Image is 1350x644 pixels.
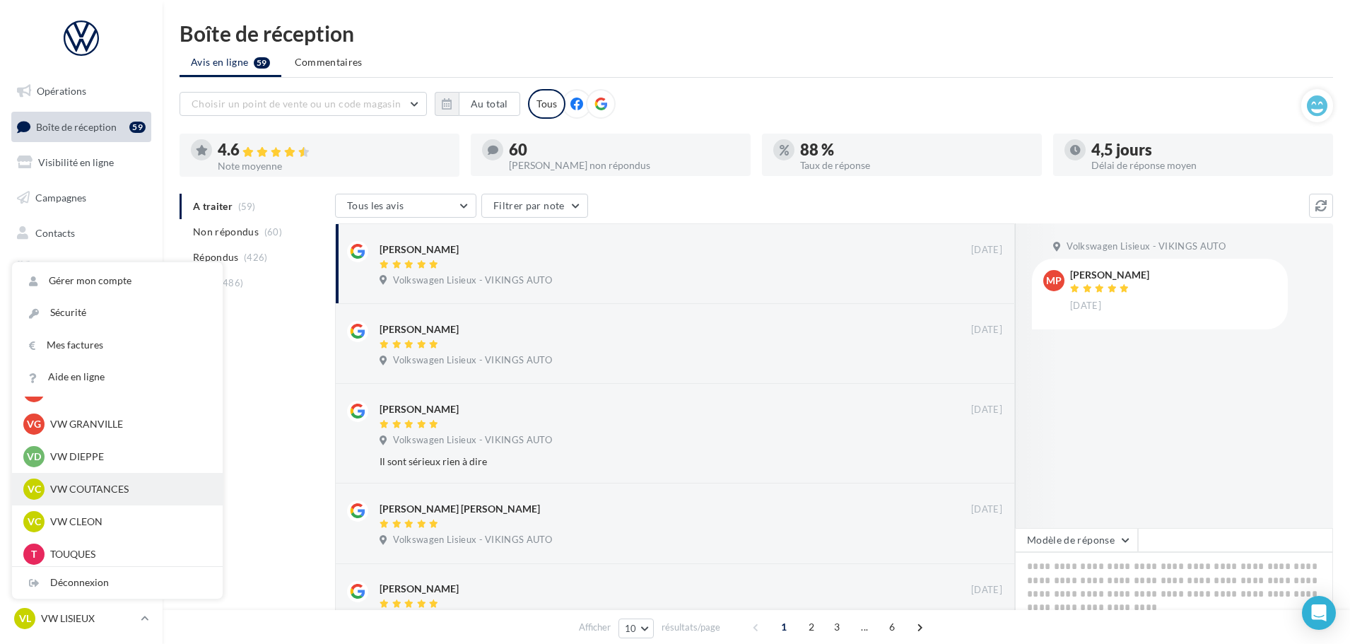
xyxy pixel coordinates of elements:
div: [PERSON_NAME] [PERSON_NAME] [380,502,540,516]
span: [DATE] [971,404,1002,416]
button: Au total [459,92,520,116]
a: Contacts [8,218,154,248]
span: [DATE] [971,503,1002,516]
p: TOUQUES [50,547,206,561]
span: Volkswagen Lisieux - VIKINGS AUTO [393,274,552,287]
span: 2 [800,616,823,638]
div: [PERSON_NAME] non répondus [509,160,739,170]
div: [PERSON_NAME] [380,242,459,257]
div: Open Intercom Messenger [1302,596,1336,630]
span: [DATE] [971,584,1002,597]
span: [DATE] [971,244,1002,257]
span: ... [853,616,876,638]
span: Afficher [579,621,611,634]
div: 59 [129,122,146,133]
button: Au total [435,92,520,116]
span: Volkswagen Lisieux - VIKINGS AUTO [1067,240,1226,253]
span: VD [27,450,41,464]
span: T [31,547,37,561]
a: Gérer mon compte [12,265,223,297]
div: Boîte de réception [180,23,1333,44]
span: 3 [826,616,848,638]
div: [PERSON_NAME] [380,402,459,416]
span: (60) [264,226,282,238]
button: Choisir un point de vente ou un code magasin [180,92,427,116]
a: Campagnes [8,183,154,213]
span: Tous les avis [347,199,404,211]
span: (426) [244,252,268,263]
span: [DATE] [1070,300,1101,312]
span: Volkswagen Lisieux - VIKINGS AUTO [393,534,552,546]
button: Filtrer par note [481,194,588,218]
a: Campagnes DataOnDemand [8,370,154,412]
button: 10 [618,619,655,638]
span: 10 [625,623,637,634]
span: Contacts [35,226,75,238]
p: VW DIEPPE [50,450,206,464]
div: Note moyenne [218,161,448,171]
span: Opérations [37,85,86,97]
div: Taux de réponse [800,160,1031,170]
span: VC [28,482,41,496]
button: Tous les avis [335,194,476,218]
span: Volkswagen Lisieux - VIKINGS AUTO [393,434,552,447]
p: VW GRANVILLE [50,417,206,431]
p: VW COUTANCES [50,482,206,496]
div: 4,5 jours [1091,142,1322,158]
div: Tous [528,89,565,119]
span: VL [19,611,31,626]
a: Opérations [8,76,154,106]
span: VC [28,515,41,529]
a: Médiathèque [8,253,154,283]
span: MP [1046,274,1062,288]
span: résultats/page [662,621,720,634]
p: VW CLEON [50,515,206,529]
a: Sécurité [12,297,223,329]
span: 1 [773,616,795,638]
span: Non répondus [193,225,259,239]
a: PLV et print personnalisable [8,324,154,365]
a: VL VW LISIEUX [11,605,151,632]
a: Aide en ligne [12,361,223,393]
span: Répondus [193,250,239,264]
div: [PERSON_NAME] [1070,270,1149,280]
div: Délai de réponse moyen [1091,160,1322,170]
div: [PERSON_NAME] [380,582,459,596]
button: Modèle de réponse [1015,528,1138,552]
span: VG [27,417,41,431]
span: [DATE] [971,324,1002,336]
a: Boîte de réception59 [8,112,154,142]
span: 6 [881,616,903,638]
div: 88 % [800,142,1031,158]
span: Campagnes [35,192,86,204]
span: Volkswagen Lisieux - VIKINGS AUTO [393,354,552,367]
span: Visibilité en ligne [38,156,114,168]
span: Choisir un point de vente ou un code magasin [192,98,401,110]
div: [PERSON_NAME] [380,322,459,336]
div: 4.6 [218,142,448,158]
span: (486) [220,277,244,288]
a: Visibilité en ligne [8,148,154,177]
p: VW LISIEUX [41,611,135,626]
div: Il sont sérieux rien à dire [380,455,910,469]
a: Calendrier [8,288,154,318]
a: Mes factures [12,329,223,361]
span: Commentaires [295,55,363,69]
div: 60 [509,142,739,158]
div: Déconnexion [12,567,223,599]
span: Boîte de réception [36,120,117,132]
